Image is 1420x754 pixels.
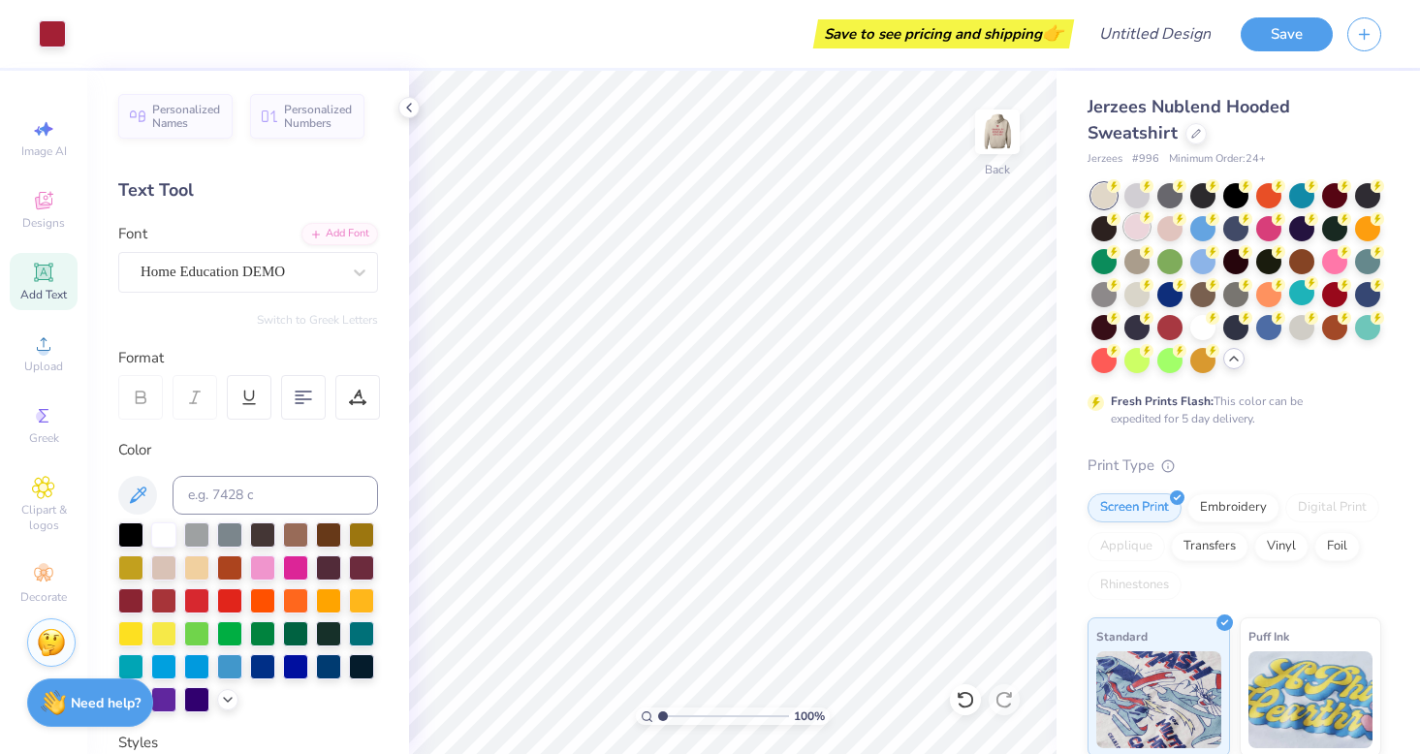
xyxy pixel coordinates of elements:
[118,732,378,754] div: Styles
[118,347,380,369] div: Format
[10,502,78,533] span: Clipart & logos
[301,223,378,245] div: Add Font
[1111,393,1214,409] strong: Fresh Prints Flash:
[1088,571,1182,600] div: Rhinestones
[1088,95,1290,144] span: Jerzees Nublend Hooded Sweatshirt
[1088,493,1182,522] div: Screen Print
[118,439,378,461] div: Color
[1111,393,1349,427] div: This color can be expedited for 5 day delivery.
[1084,15,1226,53] input: Untitled Design
[1187,493,1279,522] div: Embroidery
[1096,651,1221,748] img: Standard
[794,707,825,725] span: 100 %
[118,177,378,204] div: Text Tool
[22,215,65,231] span: Designs
[1088,532,1165,561] div: Applique
[1088,455,1381,477] div: Print Type
[152,103,221,130] span: Personalized Names
[257,312,378,328] button: Switch to Greek Letters
[173,476,378,515] input: e.g. 7428 c
[1171,532,1248,561] div: Transfers
[21,143,67,159] span: Image AI
[118,223,147,245] label: Font
[284,103,353,130] span: Personalized Numbers
[1132,151,1159,168] span: # 996
[29,430,59,446] span: Greek
[985,161,1010,178] div: Back
[1088,151,1122,168] span: Jerzees
[1248,651,1373,748] img: Puff Ink
[1285,493,1379,522] div: Digital Print
[1314,532,1360,561] div: Foil
[1254,532,1309,561] div: Vinyl
[20,287,67,302] span: Add Text
[1169,151,1266,168] span: Minimum Order: 24 +
[1042,21,1063,45] span: 👉
[71,694,141,712] strong: Need help?
[978,112,1017,151] img: Back
[24,359,63,374] span: Upload
[1248,626,1289,646] span: Puff Ink
[1241,17,1333,51] button: Save
[818,19,1069,48] div: Save to see pricing and shipping
[20,589,67,605] span: Decorate
[1096,626,1148,646] span: Standard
